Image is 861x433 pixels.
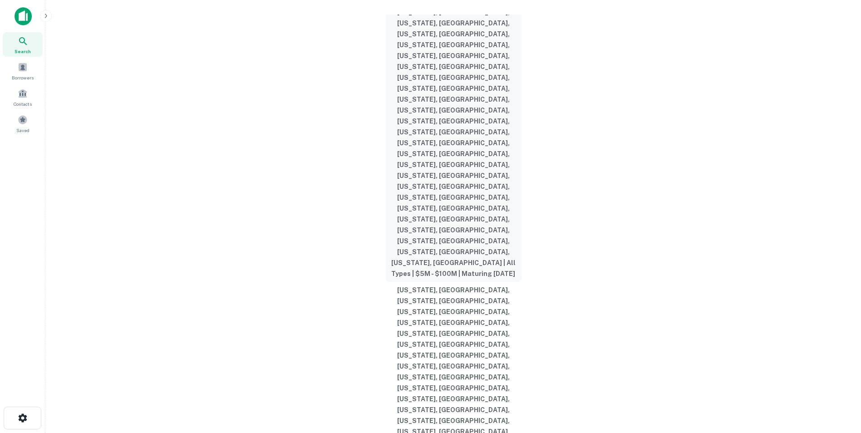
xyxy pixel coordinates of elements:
a: Search [3,32,43,57]
a: Borrowers [3,59,43,83]
img: capitalize-icon.png [15,7,32,25]
span: Saved [16,127,30,134]
span: Borrowers [12,74,34,81]
a: Contacts [3,85,43,109]
span: Search [15,48,31,55]
iframe: Chat Widget [816,360,861,404]
a: Saved [3,111,43,136]
span: Contacts [14,100,32,108]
